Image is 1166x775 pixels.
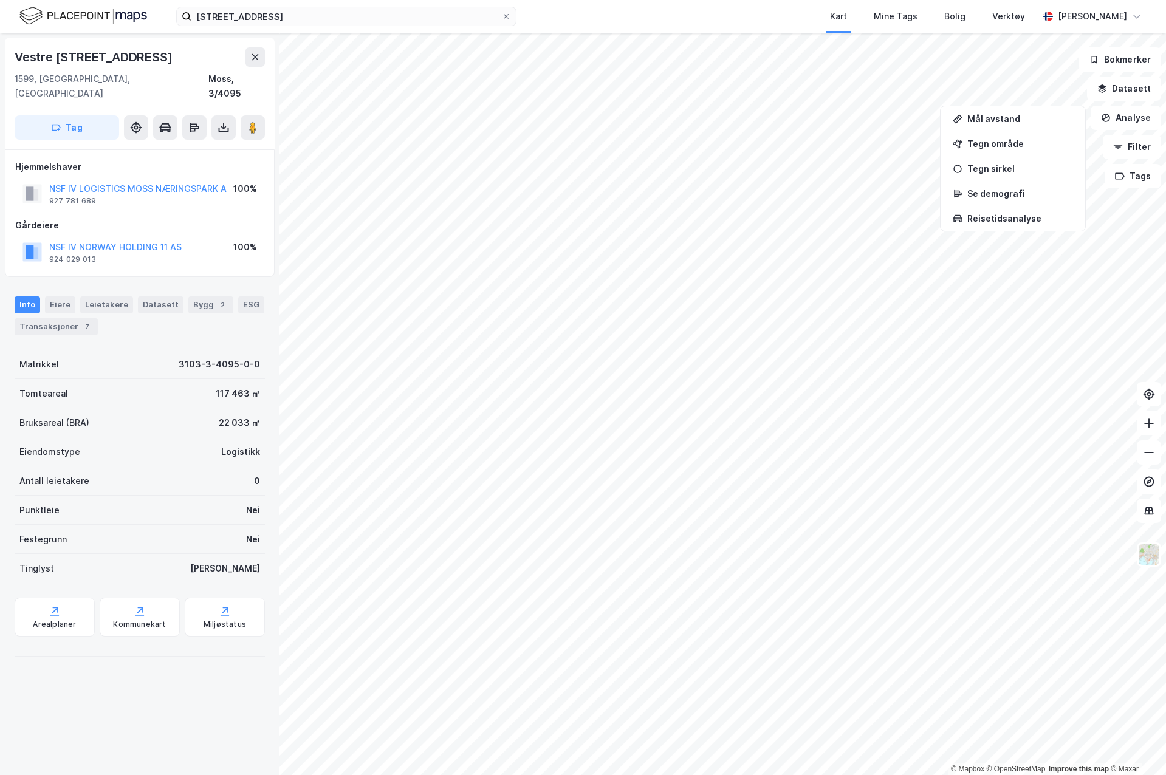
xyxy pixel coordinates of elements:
[216,386,260,401] div: 117 463 ㎡
[15,318,98,335] div: Transaksjoner
[15,115,119,140] button: Tag
[19,561,54,576] div: Tinglyst
[80,296,133,313] div: Leietakere
[967,188,1073,199] div: Se demografi
[19,415,89,430] div: Bruksareal (BRA)
[1049,765,1109,773] a: Improve this map
[216,299,228,311] div: 2
[19,445,80,459] div: Eiendomstype
[19,386,68,401] div: Tomteareal
[967,213,1073,224] div: Reisetidsanalyse
[113,620,166,629] div: Kommunekart
[19,503,60,517] div: Punktleie
[15,218,264,233] div: Gårdeiere
[1105,164,1161,188] button: Tags
[49,254,96,264] div: 924 029 013
[179,357,260,372] div: 3103-3-4095-0-0
[191,7,501,26] input: Søk på adresse, matrikkel, gårdeiere, leietakere eller personer
[49,196,96,206] div: 927 781 689
[15,47,174,67] div: Vestre [STREET_ADDRESS]
[1105,717,1166,775] iframe: Chat Widget
[967,163,1073,174] div: Tegn sirkel
[15,296,40,313] div: Info
[45,296,75,313] div: Eiere
[204,620,246,629] div: Miljøstatus
[221,445,260,459] div: Logistikk
[208,72,265,101] div: Moss, 3/4095
[33,620,76,629] div: Arealplaner
[233,240,257,254] div: 100%
[1087,77,1161,101] button: Datasett
[992,9,1025,24] div: Verktøy
[19,357,59,372] div: Matrikkel
[1137,543,1161,566] img: Z
[19,5,147,27] img: logo.f888ab2527a4732fd821a326f86c7f29.svg
[1079,47,1161,72] button: Bokmerker
[19,474,89,488] div: Antall leietakere
[188,296,233,313] div: Bygg
[944,9,965,24] div: Bolig
[987,765,1046,773] a: OpenStreetMap
[254,474,260,488] div: 0
[874,9,917,24] div: Mine Tags
[15,160,264,174] div: Hjemmelshaver
[246,503,260,517] div: Nei
[951,765,984,773] a: Mapbox
[1103,135,1161,159] button: Filter
[830,9,847,24] div: Kart
[1091,106,1161,130] button: Analyse
[19,532,67,547] div: Festegrunn
[219,415,260,430] div: 22 033 ㎡
[190,561,260,576] div: [PERSON_NAME]
[246,532,260,547] div: Nei
[81,321,93,333] div: 7
[967,114,1073,124] div: Mål avstand
[238,296,264,313] div: ESG
[967,138,1073,149] div: Tegn område
[233,182,257,196] div: 100%
[15,72,208,101] div: 1599, [GEOGRAPHIC_DATA], [GEOGRAPHIC_DATA]
[1058,9,1127,24] div: [PERSON_NAME]
[138,296,183,313] div: Datasett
